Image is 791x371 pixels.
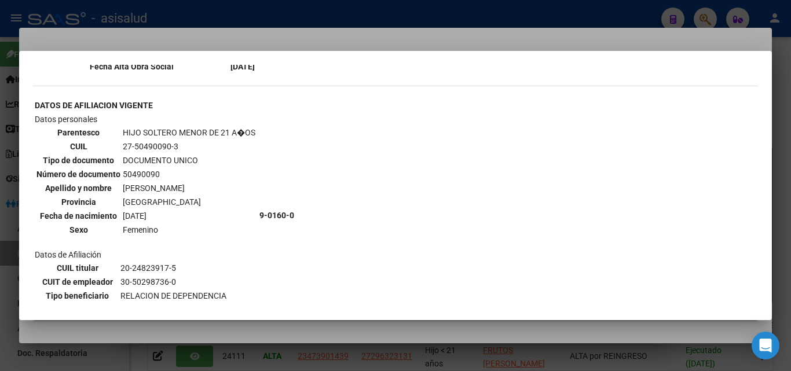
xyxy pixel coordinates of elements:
b: DATOS DE AFILIACION VIGENTE [35,101,153,110]
b: [DATE] [230,62,255,71]
td: [DATE] [122,210,256,222]
th: Fecha de nacimiento [36,210,121,222]
th: Fecha Alta Obra Social [34,60,229,73]
th: Provincia [36,196,121,208]
td: 27-50490090-3 [122,140,256,153]
th: Tipo beneficiario [36,289,119,302]
td: [PERSON_NAME] [122,182,256,194]
th: CUIT de empleador [36,276,119,288]
td: HIJO SOLTERO MENOR DE 21 A�OS [122,126,256,139]
td: RELACION DE DEPENDENCIA [120,289,227,302]
th: Número de documento [36,168,121,181]
th: Código de Obra Social [36,303,119,316]
td: [GEOGRAPHIC_DATA] [122,196,256,208]
div: Open Intercom Messenger [752,332,779,359]
th: CUIL [36,140,121,153]
th: Parentesco [36,126,121,139]
th: Tipo de documento [36,154,121,167]
td: 20-24823917-5 [120,262,227,274]
b: 9-0160-0 [259,211,294,220]
th: Sexo [36,223,121,236]
td: 30-50298736-0 [120,276,227,288]
td: 50490090 [122,168,256,181]
th: Apellido y nombre [36,182,121,194]
td: Femenino [122,223,256,236]
th: CUIL titular [36,262,119,274]
td: DOCUMENTO UNICO [122,154,256,167]
td: Datos personales Datos de Afiliación [34,113,258,318]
